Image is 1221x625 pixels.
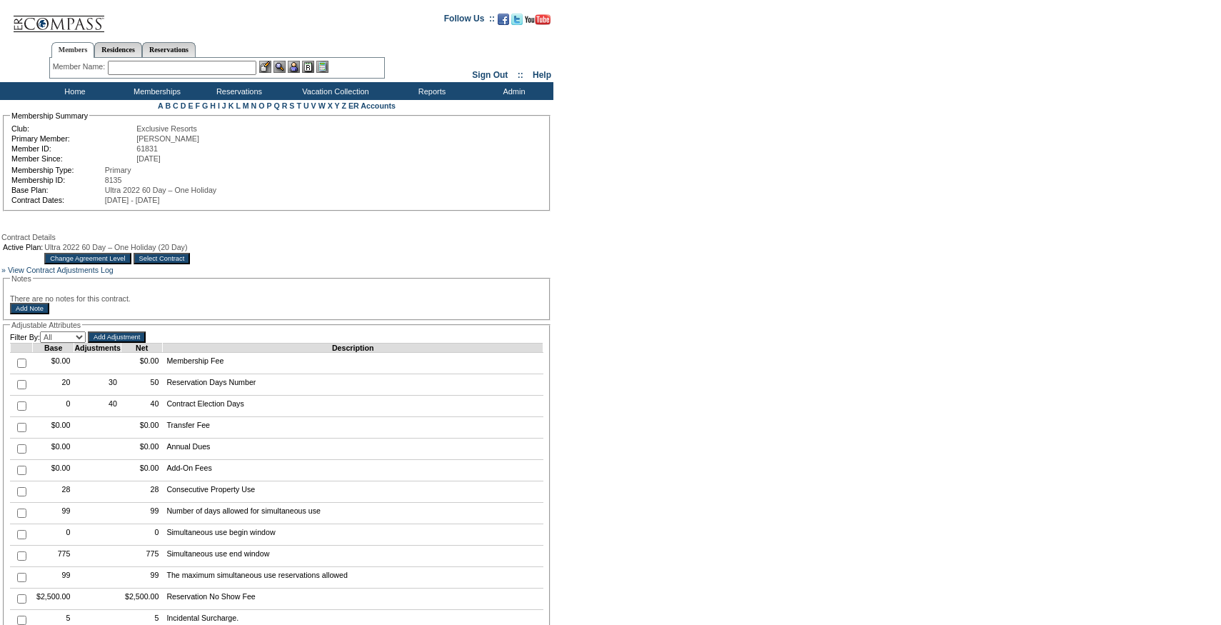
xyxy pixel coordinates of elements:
[196,82,278,100] td: Reservations
[533,70,551,80] a: Help
[11,186,104,194] td: Base Plan:
[134,253,191,264] input: Select Contract
[33,460,74,481] td: $0.00
[511,18,523,26] a: Follow us on Twitter
[136,134,199,143] span: [PERSON_NAME]
[181,101,186,110] a: D
[236,101,240,110] a: L
[121,524,162,546] td: 0
[498,14,509,25] img: Become our fan on Facebook
[33,439,74,460] td: $0.00
[282,101,288,110] a: R
[228,101,234,110] a: K
[498,18,509,26] a: Become our fan on Facebook
[121,374,162,396] td: 50
[163,481,543,503] td: Consecutive Property Use
[525,18,551,26] a: Subscribe to our YouTube Channel
[10,294,131,303] span: There are no notes for this contract.
[1,266,114,274] a: » View Contract Adjustments Log
[11,144,135,153] td: Member ID:
[114,82,196,100] td: Memberships
[105,166,131,174] span: Primary
[251,101,257,110] a: N
[10,331,86,343] td: Filter By:
[163,353,543,374] td: Membership Fee
[218,101,220,110] a: I
[318,101,326,110] a: W
[121,589,162,610] td: $2,500.00
[511,14,523,25] img: Follow us on Twitter
[348,101,396,110] a: ER Accounts
[74,396,121,417] td: 40
[33,524,74,546] td: 0
[163,460,543,481] td: Add-On Fees
[163,417,543,439] td: Transfer Fee
[188,101,193,110] a: E
[121,503,162,524] td: 99
[471,82,553,100] td: Admin
[316,61,328,73] img: b_calculator.gif
[518,70,523,80] span: ::
[10,274,33,283] legend: Notes
[165,101,171,110] a: B
[173,101,179,110] a: C
[311,101,316,110] a: V
[288,61,300,73] img: Impersonate
[10,111,89,120] legend: Membership Summary
[259,61,271,73] img: b_edit.gif
[33,344,74,353] td: Base
[142,42,196,57] a: Reservations
[163,374,543,396] td: Reservation Days Number
[163,396,543,417] td: Contract Election Days
[44,243,187,251] span: Ultra 2022 60 Day – One Holiday (20 Day)
[163,589,543,610] td: Reservation No Show Fee
[11,196,104,204] td: Contract Dates:
[289,101,294,110] a: S
[335,101,340,110] a: Y
[3,243,43,251] td: Active Plan:
[121,546,162,567] td: 775
[121,396,162,417] td: 40
[472,70,508,80] a: Sign Out
[273,101,279,110] a: Q
[10,321,82,329] legend: Adjustable Attributes
[243,101,249,110] a: M
[121,481,162,503] td: 28
[33,546,74,567] td: 775
[525,14,551,25] img: Subscribe to our YouTube Channel
[74,374,121,396] td: 30
[11,166,104,174] td: Membership Type:
[136,154,161,163] span: [DATE]
[302,61,314,73] img: Reservations
[32,82,114,100] td: Home
[88,331,146,343] input: Add Adjustment
[267,101,272,110] a: P
[136,144,158,153] span: 61831
[33,374,74,396] td: 20
[33,417,74,439] td: $0.00
[121,353,162,374] td: $0.00
[94,42,142,57] a: Residences
[11,176,104,184] td: Membership ID:
[163,524,543,546] td: Simultaneous use begin window
[210,101,216,110] a: H
[389,82,471,100] td: Reports
[163,567,543,589] td: The maximum simultaneous use reservations allowed
[10,303,49,314] input: Add Note
[163,344,543,353] td: Description
[303,101,309,110] a: U
[11,134,135,143] td: Primary Member:
[33,396,74,417] td: 0
[222,101,226,110] a: J
[33,353,74,374] td: $0.00
[341,101,346,110] a: Z
[121,344,162,353] td: Net
[163,546,543,567] td: Simultaneous use end window
[121,439,162,460] td: $0.00
[105,196,160,204] span: [DATE] - [DATE]
[195,101,200,110] a: F
[163,503,543,524] td: Number of days allowed for simultaneous use
[202,101,208,110] a: G
[158,101,163,110] a: A
[33,589,74,610] td: $2,500.00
